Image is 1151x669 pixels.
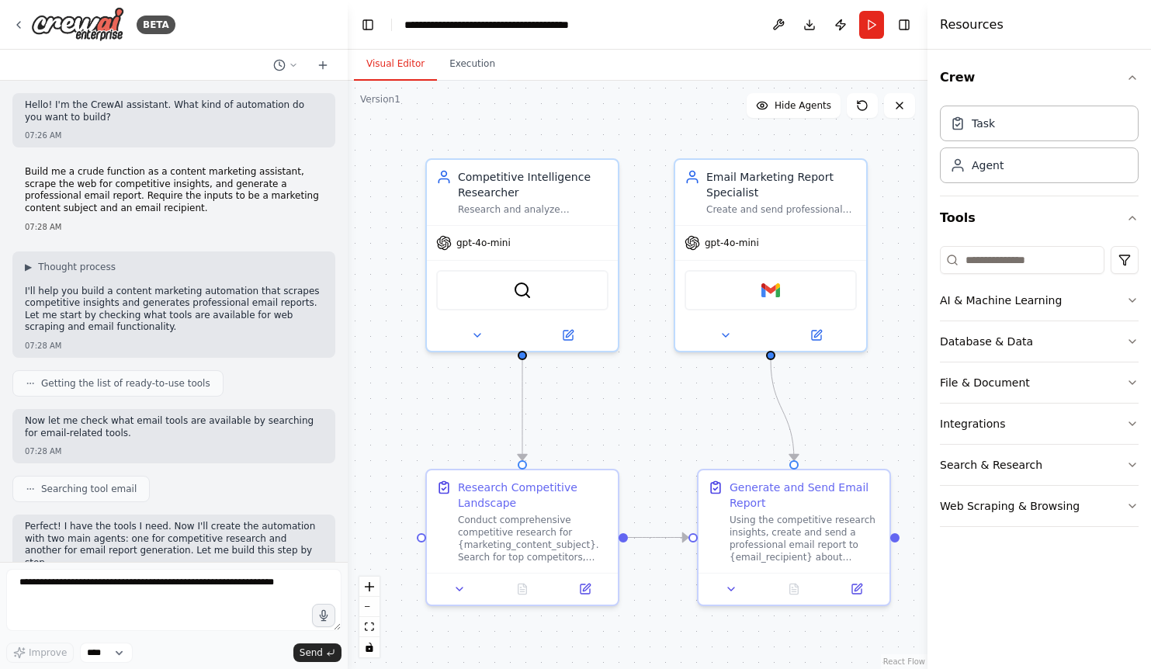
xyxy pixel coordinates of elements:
[775,99,831,112] span: Hide Agents
[425,469,619,606] div: Research Competitive LandscapeConduct comprehensive competitive research for {marketing_content_s...
[293,643,341,662] button: Send
[706,203,857,216] div: Create and send professional email reports about {marketing_content_subject} competitive insights...
[312,604,335,627] button: Click to speak your automation idea
[705,237,759,249] span: gpt-4o-mini
[558,580,612,598] button: Open in side panel
[940,334,1033,349] div: Database & Data
[41,483,137,495] span: Searching tool email
[359,597,380,617] button: zoom out
[940,498,1080,514] div: Web Scraping & Browsing
[425,158,619,352] div: Competitive Intelligence ResearcherResearch and analyze competitive landscape for {marketing_cont...
[25,99,323,123] p: Hello! I'm the CrewAI assistant. What kind of automation do you want to build?
[697,469,891,606] div: Generate and Send Email ReportUsing the competitive research insights, create and send a professi...
[515,357,530,460] g: Edge from e62e16a5-f59e-4064-9cd3-138656079574 to f6be3547-eaa7-4f20-a2da-ed16a207fa40
[404,17,579,33] nav: breadcrumb
[940,445,1139,485] button: Search & Research
[359,617,380,637] button: fit view
[940,280,1139,321] button: AI & Machine Learning
[972,116,995,131] div: Task
[25,521,323,569] p: Perfect! I have the tools I need. Now I'll create the automation with two main agents: one for co...
[354,48,437,81] button: Visual Editor
[772,326,860,345] button: Open in side panel
[310,56,335,75] button: Start a new chat
[458,480,608,511] div: Research Competitive Landscape
[458,514,608,563] div: Conduct comprehensive competitive research for {marketing_content_subject}. Search for top compet...
[359,637,380,657] button: toggle interactivity
[940,486,1139,526] button: Web Scraping & Browsing
[747,93,841,118] button: Hide Agents
[893,14,915,36] button: Hide right sidebar
[940,457,1042,473] div: Search & Research
[940,56,1139,99] button: Crew
[360,93,400,106] div: Version 1
[267,56,304,75] button: Switch to previous chat
[628,530,688,546] g: Edge from f6be3547-eaa7-4f20-a2da-ed16a207fa40 to 18f57ab6-2db6-4d0c-ad3a-7153df1251e9
[6,643,74,663] button: Improve
[940,16,1004,34] h4: Resources
[730,514,880,563] div: Using the competitive research insights, create and send a professional email report to {email_re...
[706,169,857,200] div: Email Marketing Report Specialist
[25,445,323,457] div: 07:28 AM
[972,158,1004,173] div: Agent
[25,340,323,352] div: 07:28 AM
[883,657,925,666] a: React Flow attribution
[458,169,608,200] div: Competitive Intelligence Researcher
[38,261,116,273] span: Thought process
[940,362,1139,403] button: File & Document
[25,166,323,214] p: Build me a crude function as a content marketing assistant, scrape the web for competitive insigh...
[940,293,1062,308] div: AI & Machine Learning
[25,415,323,439] p: Now let me check what email tools are available by searching for email-related tools.
[437,48,508,81] button: Execution
[31,7,124,42] img: Logo
[674,158,868,352] div: Email Marketing Report SpecialistCreate and send professional email reports about {marketing_cont...
[25,261,32,273] span: ▶
[940,321,1139,362] button: Database & Data
[940,404,1139,444] button: Integrations
[357,14,379,36] button: Hide left sidebar
[25,221,323,233] div: 07:28 AM
[490,580,556,598] button: No output available
[513,281,532,300] img: SerperDevTool
[25,261,116,273] button: ▶Thought process
[25,286,323,334] p: I'll help you build a content marketing automation that scrapes competitive insights and generate...
[940,375,1030,390] div: File & Document
[359,577,380,657] div: React Flow controls
[730,480,880,511] div: Generate and Send Email Report
[456,237,511,249] span: gpt-4o-mini
[940,99,1139,196] div: Crew
[41,377,210,390] span: Getting the list of ready-to-use tools
[940,240,1139,539] div: Tools
[761,281,780,300] img: Gmail
[761,580,827,598] button: No output available
[524,326,612,345] button: Open in side panel
[359,577,380,597] button: zoom in
[137,16,175,34] div: BETA
[940,196,1139,240] button: Tools
[300,646,323,659] span: Send
[940,416,1005,432] div: Integrations
[458,203,608,216] div: Research and analyze competitive landscape for {marketing_content_subject}, gathering insights ab...
[763,360,802,460] g: Edge from 362d9999-f1a2-4ccb-9c9b-3e220763f63f to 18f57ab6-2db6-4d0c-ad3a-7153df1251e9
[25,130,323,141] div: 07:26 AM
[29,646,67,659] span: Improve
[830,580,883,598] button: Open in side panel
